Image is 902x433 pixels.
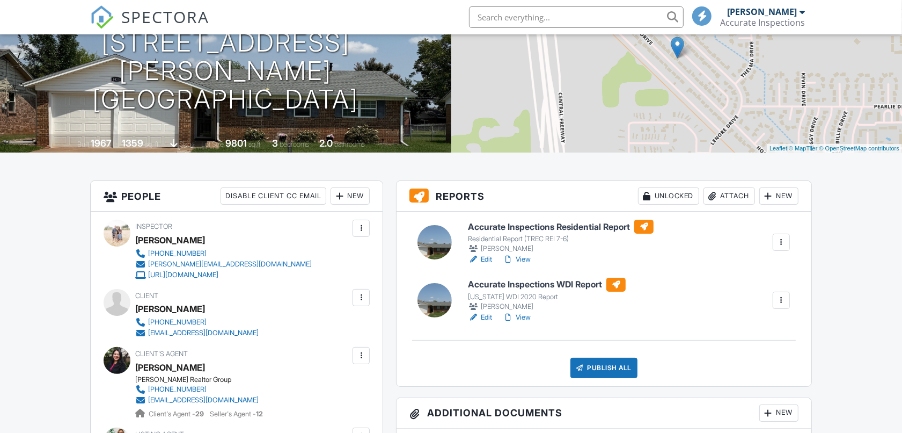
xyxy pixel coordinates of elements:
[91,181,383,212] h3: People
[135,359,205,376] a: [PERSON_NAME]
[135,328,259,338] a: [EMAIL_ADDRESS][DOMAIN_NAME]
[468,293,626,301] div: [US_STATE] WDI 2020 Report
[91,138,112,149] div: 1967
[503,312,531,323] a: View
[468,220,654,234] h6: Accurate Inspections Residential Report
[468,312,492,323] a: Edit
[135,222,172,230] span: Inspector
[135,384,259,395] a: [PHONE_NUMBER]
[90,15,209,37] a: SPECTORA
[122,138,143,149] div: 1359
[121,5,209,28] span: SPECTORA
[135,232,205,248] div: [PERSON_NAME]
[767,144,902,153] div: |
[135,248,312,259] a: [PHONE_NUMBER]
[570,358,637,378] div: Publish All
[248,140,262,148] span: sq.ft.
[135,395,259,406] a: [EMAIL_ADDRESS][DOMAIN_NAME]
[468,278,626,292] h6: Accurate Inspections WDI Report
[503,254,531,265] a: View
[819,145,899,151] a: © OpenStreetMap contributors
[272,138,278,149] div: 3
[135,259,312,270] a: [PERSON_NAME][EMAIL_ADDRESS][DOMAIN_NAME]
[135,292,158,300] span: Client
[135,270,312,280] a: [URL][DOMAIN_NAME]
[77,140,89,148] span: Built
[135,376,267,384] div: [PERSON_NAME] Realtor Group
[135,301,205,317] div: [PERSON_NAME]
[225,138,247,149] div: 9801
[195,410,204,418] strong: 29
[210,410,263,418] span: Seller's Agent -
[148,385,207,394] div: [PHONE_NUMBER]
[789,145,818,151] a: © MapTiler
[469,6,684,28] input: Search everything...
[759,405,798,422] div: New
[468,301,626,312] div: [PERSON_NAME]
[397,398,811,429] h3: Additional Documents
[468,278,626,312] a: Accurate Inspections WDI Report [US_STATE] WDI 2020 Report [PERSON_NAME]
[148,271,218,279] div: [URL][DOMAIN_NAME]
[468,235,654,243] div: Residential Report (TREC REI 7-6)
[720,17,805,28] div: Accurate Inspections
[179,140,191,148] span: slab
[149,410,206,418] span: Client's Agent -
[703,187,755,205] div: Attach
[135,317,259,328] a: [PHONE_NUMBER]
[468,220,654,254] a: Accurate Inspections Residential Report Residential Report (TREC REI 7-6) [PERSON_NAME]
[468,243,654,254] div: [PERSON_NAME]
[201,140,224,148] span: Lot Size
[256,410,263,418] strong: 12
[759,187,798,205] div: New
[397,181,811,212] h3: Reports
[280,140,309,148] span: bedrooms
[148,318,207,327] div: [PHONE_NUMBER]
[148,260,312,269] div: [PERSON_NAME][EMAIL_ADDRESS][DOMAIN_NAME]
[148,249,207,258] div: [PHONE_NUMBER]
[468,254,492,265] a: Edit
[769,145,787,151] a: Leaflet
[638,187,699,205] div: Unlocked
[135,350,188,358] span: Client's Agent
[17,28,434,113] h1: [STREET_ADDRESS][PERSON_NAME] [GEOGRAPHIC_DATA]
[221,187,326,205] div: Disable Client CC Email
[148,396,259,405] div: [EMAIL_ADDRESS][DOMAIN_NAME]
[331,187,370,205] div: New
[145,140,160,148] span: sq. ft.
[148,329,259,337] div: [EMAIL_ADDRESS][DOMAIN_NAME]
[319,138,333,149] div: 2.0
[90,5,114,29] img: The Best Home Inspection Software - Spectora
[727,6,797,17] div: [PERSON_NAME]
[334,140,365,148] span: bathrooms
